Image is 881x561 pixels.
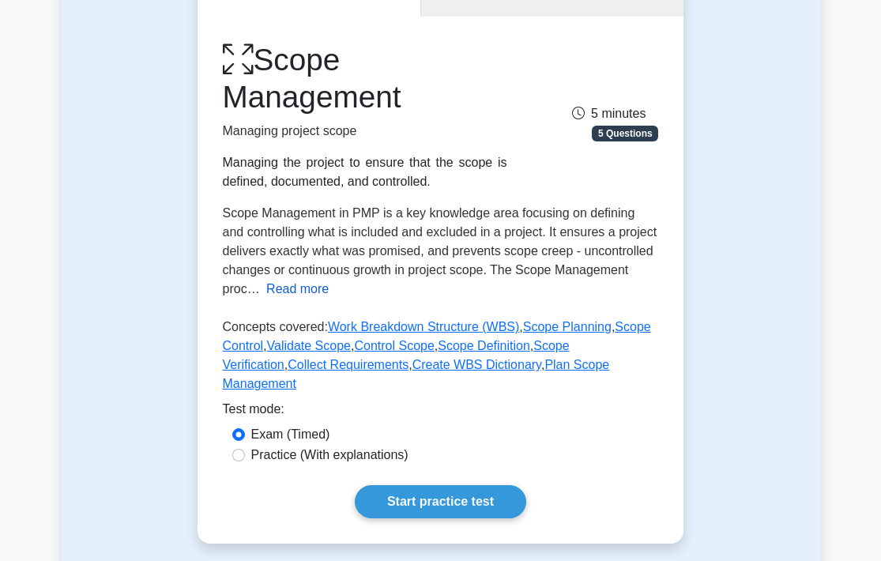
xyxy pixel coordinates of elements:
[251,425,330,444] label: Exam (Timed)
[223,153,507,191] div: Managing the project to ensure that the scope is defined, documented, and controlled.
[223,42,507,115] h1: Scope Management
[223,320,651,352] a: Scope Control
[438,339,530,352] a: Scope Definition
[412,358,541,371] a: Create WBS Dictionary
[223,339,570,371] a: Scope Verification
[223,122,507,141] p: Managing project scope
[523,320,612,333] a: Scope Planning
[592,126,658,141] span: 5 Questions
[572,107,646,120] span: 5 minutes
[223,206,657,296] span: Scope Management in PMP is a key knowledge area focusing on defining and controlling what is incl...
[288,358,408,371] a: Collect Requirements
[251,446,408,465] label: Practice (With explanations)
[267,339,351,352] a: Validate Scope
[354,339,434,352] a: Control Scope
[223,318,659,400] p: Concepts covered: , , , , , , , , ,
[223,358,610,390] a: Plan Scope Management
[355,485,526,518] a: Start practice test
[266,280,329,299] button: Read more
[223,400,659,425] div: Test mode:
[328,320,519,333] a: Work Breakdown Structure (WBS)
